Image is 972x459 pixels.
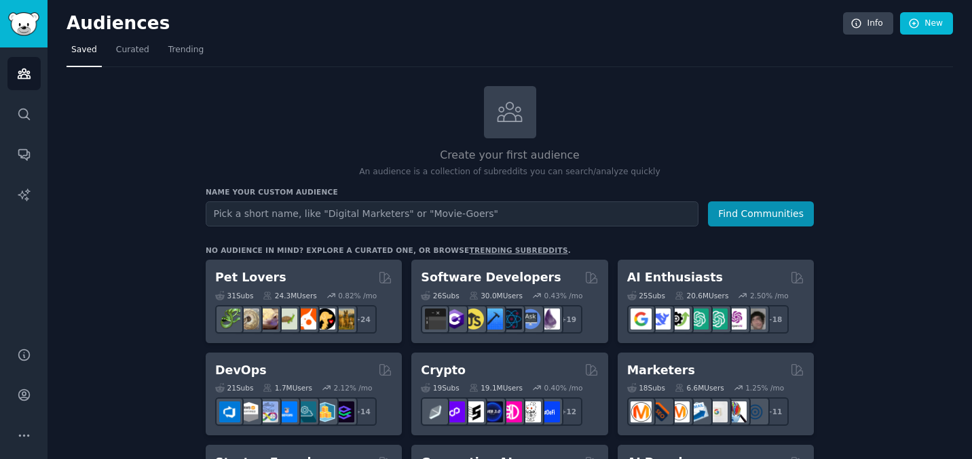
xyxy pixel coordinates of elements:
[750,291,789,300] div: 2.50 % /mo
[295,401,316,422] img: platformengineering
[675,291,728,300] div: 20.6M Users
[219,308,240,330] img: herpetology
[650,401,671,422] img: bigseo
[8,12,39,36] img: GummySearch logo
[116,44,149,56] span: Curated
[745,308,766,330] img: ArtificalIntelligence
[688,401,709,422] img: Emailmarketing
[111,39,154,67] a: Curated
[707,308,728,330] img: chatgpt_prompts_
[444,401,465,422] img: 0xPolygon
[627,383,665,393] div: 18 Sub s
[627,291,665,300] div: 25 Sub s
[67,39,102,67] a: Saved
[760,397,789,426] div: + 11
[215,269,286,286] h2: Pet Lovers
[348,397,377,426] div: + 14
[421,362,466,379] h2: Crypto
[675,383,724,393] div: 6.6M Users
[726,308,747,330] img: OpenAIDev
[544,383,583,393] div: 0.40 % /mo
[314,401,335,422] img: aws_cdk
[257,308,278,330] img: leopardgeckos
[463,308,484,330] img: learnjavascript
[688,308,709,330] img: chatgpt_promptDesign
[482,308,503,330] img: iOSProgramming
[745,401,766,422] img: OnlineMarketing
[469,246,567,254] a: trending subreddits
[469,291,523,300] div: 30.0M Users
[544,291,583,300] div: 0.43 % /mo
[215,291,253,300] div: 31 Sub s
[206,187,814,197] h3: Name your custom audience
[425,308,446,330] img: software
[707,401,728,422] img: googleads
[238,308,259,330] img: ballpython
[469,383,523,393] div: 19.1M Users
[276,308,297,330] img: turtle
[631,401,652,422] img: content_marketing
[520,401,541,422] img: CryptoNews
[482,401,503,422] img: web3
[215,362,267,379] h2: DevOps
[843,12,893,35] a: Info
[238,401,259,422] img: AWS_Certified_Experts
[726,401,747,422] img: MarketingResearch
[263,383,312,393] div: 1.7M Users
[206,147,814,164] h2: Create your first audience
[421,269,561,286] h2: Software Developers
[263,291,316,300] div: 24.3M Users
[314,308,335,330] img: PetAdvice
[164,39,208,67] a: Trending
[421,291,459,300] div: 26 Sub s
[669,401,690,422] img: AskMarketing
[333,308,354,330] img: dogbreed
[627,362,695,379] h2: Marketers
[215,383,253,393] div: 21 Sub s
[206,201,698,226] input: Pick a short name, like "Digital Marketers" or "Movie-Goers"
[206,166,814,178] p: An audience is a collection of subreddits you can search/analyze quickly
[501,308,522,330] img: reactnative
[206,245,571,255] div: No audience in mind? Explore a curated one, or browse .
[463,401,484,422] img: ethstaker
[539,401,560,422] img: defi_
[168,44,204,56] span: Trending
[745,383,784,393] div: 1.25 % /mo
[501,401,522,422] img: defiblockchain
[760,305,789,334] div: + 18
[421,383,459,393] div: 19 Sub s
[631,308,652,330] img: GoogleGeminiAI
[295,308,316,330] img: cockatiel
[219,401,240,422] img: azuredevops
[334,383,373,393] div: 2.12 % /mo
[257,401,278,422] img: Docker_DevOps
[900,12,953,35] a: New
[520,308,541,330] img: AskComputerScience
[444,308,465,330] img: csharp
[650,308,671,330] img: DeepSeek
[425,401,446,422] img: ethfinance
[348,305,377,334] div: + 24
[71,44,97,56] span: Saved
[67,13,843,35] h2: Audiences
[627,269,723,286] h2: AI Enthusiasts
[554,397,582,426] div: + 12
[708,201,814,226] button: Find Communities
[669,308,690,330] img: AItoolsCatalog
[333,401,354,422] img: PlatformEngineers
[539,308,560,330] img: elixir
[276,401,297,422] img: DevOpsLinks
[554,305,582,334] div: + 19
[338,291,377,300] div: 0.82 % /mo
